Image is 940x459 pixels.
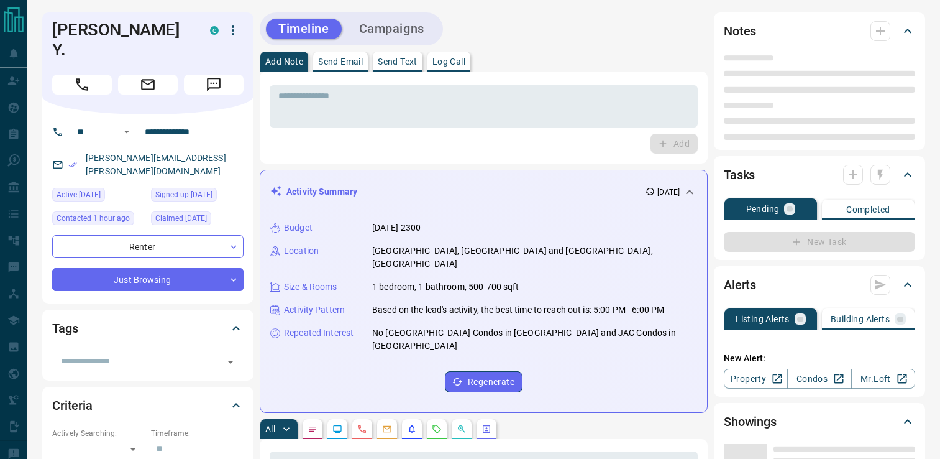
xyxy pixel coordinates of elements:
a: Property [724,369,788,389]
span: Message [184,75,244,95]
p: Activity Pattern [284,304,345,317]
a: Mr.Loft [851,369,915,389]
div: Activity Summary[DATE] [270,180,697,203]
div: Fri Aug 15 2025 [52,188,145,205]
svg: Lead Browsing Activity [332,424,342,434]
span: Active [DATE] [57,188,101,201]
svg: Requests [432,424,442,434]
div: Notes [724,16,915,46]
p: Timeframe: [151,428,244,439]
p: [DATE]-2300 [372,221,421,234]
svg: Notes [308,424,317,434]
a: [PERSON_NAME][EMAIL_ADDRESS][PERSON_NAME][DOMAIN_NAME] [86,153,226,176]
p: Repeated Interest [284,327,354,340]
p: New Alert: [724,352,915,365]
h2: Notes [724,21,756,41]
svg: Emails [382,424,392,434]
button: Open [222,353,239,371]
div: Showings [724,407,915,437]
span: Contacted 1 hour ago [57,212,130,225]
div: Tags [52,313,244,343]
h1: [PERSON_NAME] Y. [52,20,191,60]
button: Regenerate [445,371,522,392]
p: Based on the lead's activity, the best time to reach out is: 5:00 PM - 6:00 PM [372,304,664,317]
div: condos.ca [210,26,219,35]
svg: Calls [357,424,367,434]
p: No [GEOGRAPHIC_DATA] Condos in [GEOGRAPHIC_DATA] and JAC Condos in [GEOGRAPHIC_DATA] [372,327,697,353]
svg: Email Verified [68,160,77,169]
span: Call [52,75,112,95]
span: Signed up [DATE] [155,188,212,201]
a: Condos [787,369,851,389]
svg: Listing Alerts [407,424,417,434]
button: Timeline [266,19,342,39]
div: Sun Aug 17 2025 [52,211,145,229]
p: [DATE] [657,187,680,198]
p: Completed [846,205,890,214]
span: Claimed [DATE] [155,212,207,225]
p: Send Email [318,57,363,66]
p: Pending [746,205,780,213]
span: Email [118,75,178,95]
svg: Opportunities [457,424,467,434]
p: Activity Summary [286,185,357,198]
p: Location [284,244,319,257]
div: Just Browsing [52,268,244,291]
div: Alerts [724,270,915,300]
div: Criteria [52,391,244,420]
h2: Tasks [724,165,755,185]
h2: Tags [52,318,78,338]
p: [GEOGRAPHIC_DATA], [GEOGRAPHIC_DATA] and [GEOGRAPHIC_DATA], [GEOGRAPHIC_DATA] [372,244,697,271]
p: Add Note [265,57,303,66]
h2: Alerts [724,275,756,295]
svg: Agent Actions [481,424,491,434]
button: Campaigns [347,19,437,39]
p: Send Text [378,57,418,66]
div: Fri May 02 2025 [151,188,244,205]
h2: Showings [724,412,777,432]
p: Budget [284,221,313,234]
p: 1 bedroom, 1 bathroom, 500-700 sqft [372,280,519,294]
p: Log Call [432,57,465,66]
button: Open [119,124,134,139]
div: Tasks [724,160,915,190]
p: All [265,425,275,433]
div: Sat May 03 2025 [151,211,244,229]
p: Listing Alerts [736,315,790,323]
p: Size & Rooms [284,280,337,294]
h2: Criteria [52,396,93,415]
p: Building Alerts [831,315,890,323]
p: Actively Searching: [52,428,145,439]
div: Renter [52,235,244,258]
